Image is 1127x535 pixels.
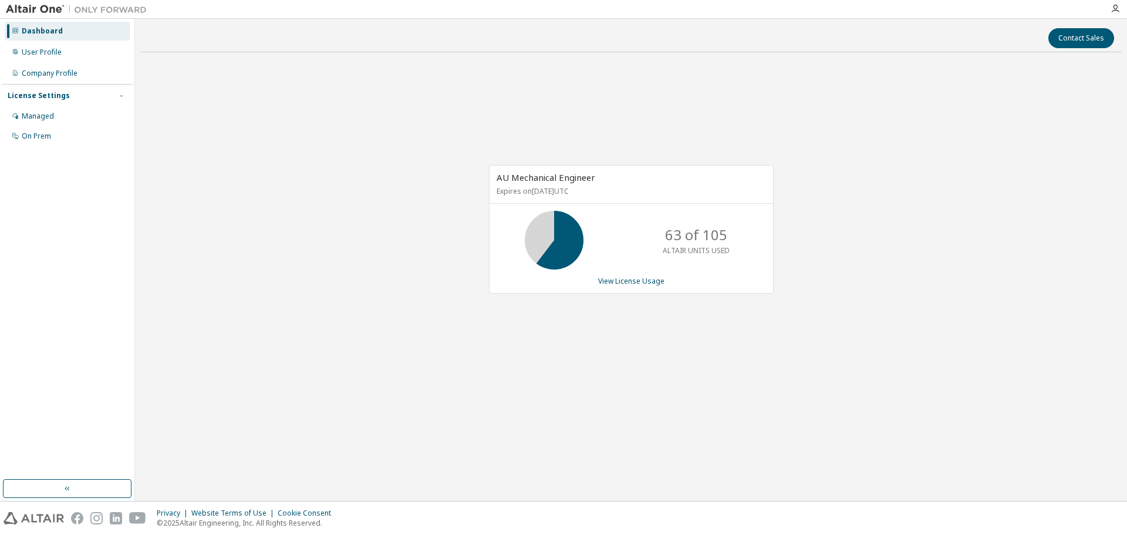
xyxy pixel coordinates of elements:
[22,112,54,121] div: Managed
[4,512,64,524] img: altair_logo.svg
[157,518,338,528] p: © 2025 Altair Engineering, Inc. All Rights Reserved.
[157,509,191,518] div: Privacy
[22,69,77,78] div: Company Profile
[129,512,146,524] img: youtube.svg
[90,512,103,524] img: instagram.svg
[665,225,727,245] p: 63 of 105
[71,512,83,524] img: facebook.svg
[497,171,595,183] span: AU Mechanical Engineer
[8,91,70,100] div: License Settings
[663,245,730,255] p: ALTAIR UNITS USED
[497,186,763,196] p: Expires on [DATE] UTC
[1048,28,1114,48] button: Contact Sales
[598,276,664,286] a: View License Usage
[6,4,153,15] img: Altair One
[191,509,278,518] div: Website Terms of Use
[110,512,122,524] img: linkedin.svg
[278,509,338,518] div: Cookie Consent
[22,48,62,57] div: User Profile
[22,132,51,141] div: On Prem
[22,26,63,36] div: Dashboard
